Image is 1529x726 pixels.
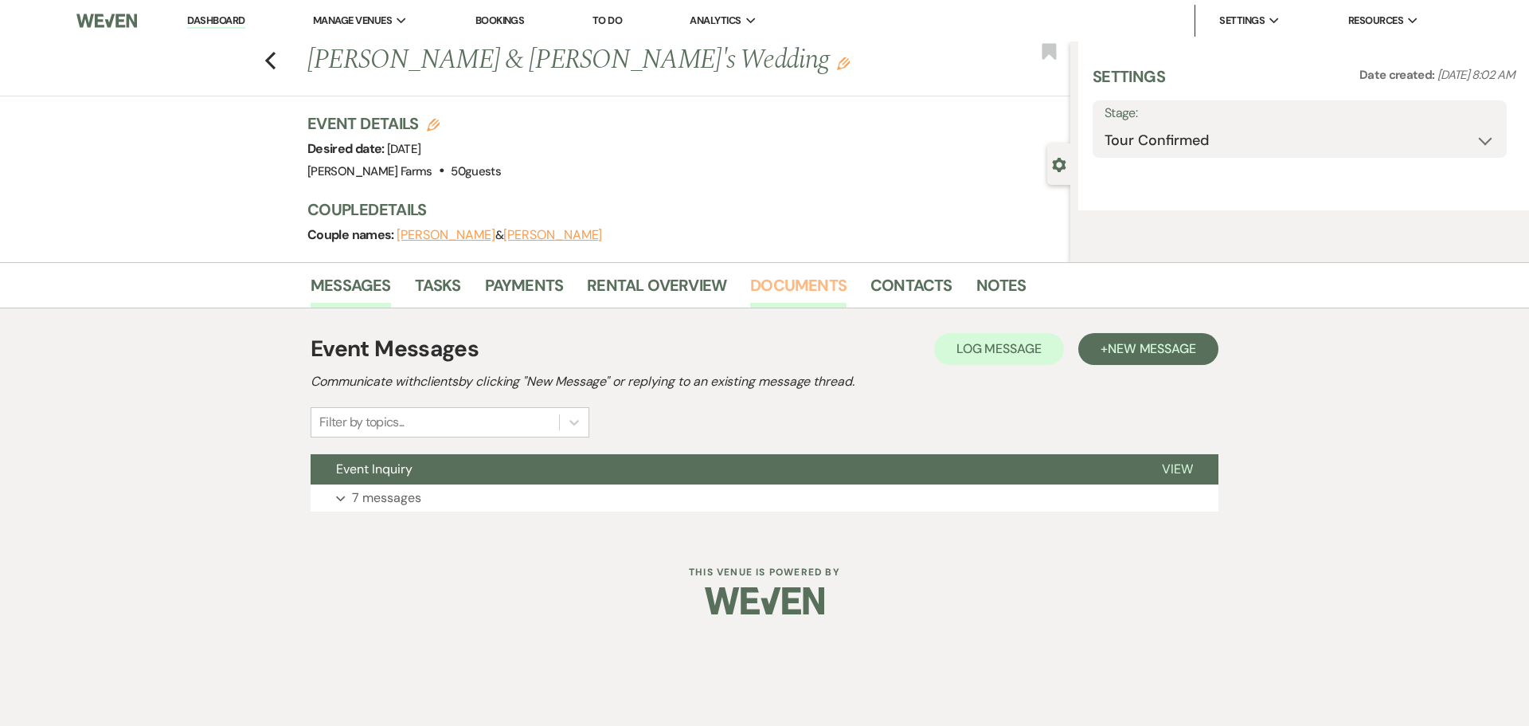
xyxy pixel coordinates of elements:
button: Close lead details [1052,156,1066,171]
button: +New Message [1078,333,1218,365]
span: Manage Venues [313,13,392,29]
span: Analytics [690,13,741,29]
span: 50 guests [451,163,501,179]
span: Settings [1219,13,1265,29]
h3: Settings [1093,65,1165,100]
span: Resources [1348,13,1403,29]
a: Bookings [475,14,525,27]
span: [DATE] 8:02 AM [1437,67,1515,83]
h3: Couple Details [307,198,1054,221]
span: Log Message [956,340,1042,357]
a: Payments [485,273,564,308]
button: [PERSON_NAME] [503,229,602,241]
h1: [PERSON_NAME] & [PERSON_NAME]'s Wedding [307,41,911,80]
button: 7 messages [311,485,1218,512]
span: View [1162,461,1193,477]
button: Edit [837,56,850,70]
span: New Message [1108,340,1196,357]
a: Documents [750,273,847,308]
a: Contacts [870,273,952,308]
span: Event Inquiry [336,461,413,477]
button: Event Inquiry [311,454,1136,485]
span: Date created: [1359,67,1437,83]
label: Stage: [1105,102,1495,125]
img: Weven Logo [705,573,824,629]
a: To Do [592,14,622,27]
p: 7 messages [352,488,421,508]
a: Notes [976,273,1027,308]
button: [PERSON_NAME] [397,229,495,241]
img: Weven Logo [76,4,137,37]
span: [DATE] [387,141,420,157]
button: Log Message [934,333,1064,365]
a: Messages [311,273,391,308]
a: Tasks [415,273,461,308]
a: Rental Overview [587,273,726,308]
a: Dashboard [187,14,244,29]
div: Filter by topics... [319,413,405,432]
h2: Communicate with clients by clicking "New Message" or replying to an existing message thread. [311,372,1218,391]
span: & [397,227,602,243]
span: Couple names: [307,226,397,243]
button: View [1136,454,1218,485]
h3: Event Details [307,112,501,135]
span: Desired date: [307,140,387,157]
h1: Event Messages [311,332,479,366]
span: [PERSON_NAME] Farms [307,163,432,179]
